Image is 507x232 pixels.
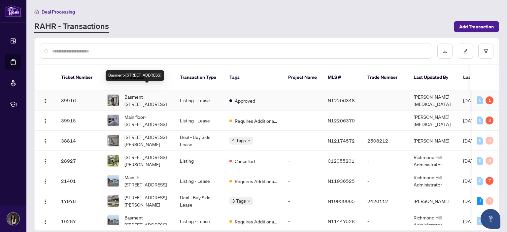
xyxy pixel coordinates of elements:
button: Logo [40,216,51,226]
span: [DATE] [463,138,478,144]
button: Logo [40,196,51,206]
td: Listing - Lease [175,211,224,231]
td: [PERSON_NAME] [408,131,458,151]
th: Ticket Number [56,65,102,90]
span: [STREET_ADDRESS][PERSON_NAME] [124,194,169,208]
button: Logo [40,95,51,106]
td: 38814 [56,131,102,151]
div: 0 [486,157,493,165]
span: edit [463,49,468,53]
td: - [283,211,322,231]
td: 16287 [56,211,102,231]
td: [PERSON_NAME][MEDICAL_DATA] [408,111,458,131]
button: Logo [40,176,51,186]
img: Logo [43,199,48,204]
th: MLS # [322,65,362,90]
th: Project Name [283,65,322,90]
span: N11936525 [328,178,355,184]
td: - [283,191,322,211]
th: Trade Number [362,65,408,90]
td: Listing - Lease [175,171,224,191]
div: 0 [477,157,483,165]
span: filter [484,49,488,53]
button: download [437,44,453,59]
th: Last Updated By [408,65,458,90]
td: Deal - Buy Side Lease [175,131,224,151]
th: Transaction Type [175,65,224,90]
td: - [362,151,408,171]
td: [PERSON_NAME][MEDICAL_DATA] [408,90,458,111]
img: thumbnail-img [108,115,119,126]
div: 0 [477,116,483,124]
a: RAHR - Transactions [34,21,109,33]
img: logo [5,5,21,17]
span: Add Transaction [459,21,494,32]
img: thumbnail-img [108,215,119,227]
td: Deal - Buy Side Lease [175,191,224,211]
img: Profile Icon [7,213,19,225]
div: Basment-[STREET_ADDRESS] [106,70,164,81]
span: Main floor-[STREET_ADDRESS] [124,113,169,128]
div: 1 [477,197,483,205]
div: 0 [477,96,483,104]
td: [PERSON_NAME] [408,191,458,211]
td: 39916 [56,90,102,111]
span: Requires Additional Docs [235,218,278,225]
td: - [362,90,408,111]
span: N10930065 [328,198,355,204]
span: Basment-[STREET_ADDRESS] [124,214,169,228]
th: Property Address [102,65,175,90]
button: Open asap [481,209,500,229]
td: - [283,151,322,171]
td: - [283,90,322,111]
span: Approved [235,97,255,104]
span: Main fl-[STREET_ADDRESS] [124,174,169,188]
span: [DATE] [463,117,478,123]
div: 0 [477,137,483,145]
img: thumbnail-img [108,155,119,166]
td: 28927 [56,151,102,171]
span: download [443,49,447,53]
span: Requires Additional Docs [235,117,278,124]
img: Logo [43,98,48,104]
span: [DATE] [463,158,478,164]
td: 21401 [56,171,102,191]
button: Add Transaction [454,21,499,32]
div: 0 [486,137,493,145]
td: Listing - Lease [175,90,224,111]
td: - [362,171,408,191]
td: Listing - Lease [175,111,224,131]
span: [DATE] [463,198,478,204]
span: N12206348 [328,97,355,103]
img: Logo [43,139,48,144]
span: Basment-[STREET_ADDRESS] [124,93,169,108]
td: 2508212 [362,131,408,151]
span: Deal Processing [42,9,75,15]
th: Tags [224,65,283,90]
span: N12206370 [328,117,355,123]
button: Logo [40,155,51,166]
img: Logo [43,159,48,164]
span: Last Modified Date [463,74,503,81]
img: Logo [43,179,48,184]
td: - [283,131,322,151]
td: 39915 [56,111,102,131]
span: down [247,199,251,203]
img: thumbnail-img [108,135,119,146]
td: Richmond Hill Administrator [408,171,458,191]
td: - [362,111,408,131]
div: 7 [486,177,493,185]
td: Listing [175,151,224,171]
td: Richmond Hill Administrator [408,151,458,171]
span: N11447528 [328,218,355,224]
span: [STREET_ADDRESS][PERSON_NAME] [124,153,169,168]
div: 1 [486,96,493,104]
span: C12055201 [328,158,355,164]
div: 3 [486,116,493,124]
img: thumbnail-img [108,175,119,186]
span: Requires Additional Docs [235,178,278,185]
button: Logo [40,135,51,146]
span: home [34,10,39,14]
span: [DATE] [463,218,478,224]
button: filter [478,44,493,59]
